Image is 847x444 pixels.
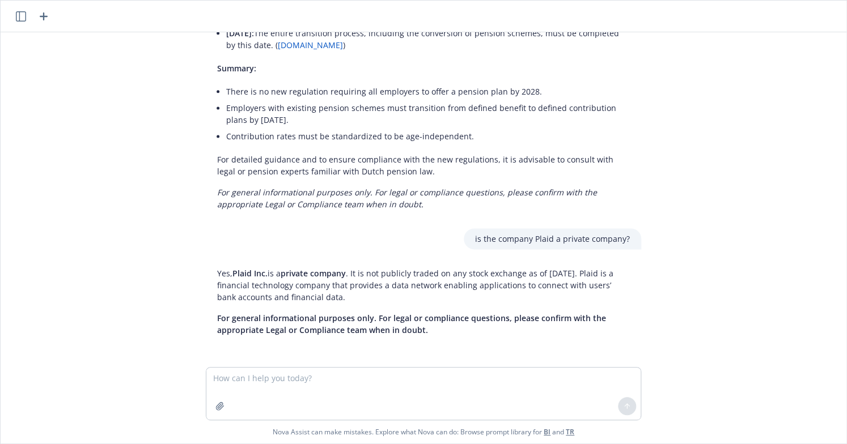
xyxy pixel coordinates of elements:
[544,427,550,437] a: BI
[217,63,256,74] span: Summary:
[281,268,346,279] span: private company
[217,313,606,335] span: For general informational purposes only. For legal or compliance questions, please confirm with t...
[226,102,630,126] p: Employers with existing pension schemes must transition from defined benefit to defined contribut...
[232,268,268,279] span: Plaid Inc.
[226,130,630,142] p: Contribution rates must be standardized to be age-independent.
[5,420,842,443] span: Nova Assist can make mistakes. Explore what Nova can do: Browse prompt library for and
[566,427,574,437] a: TR
[278,40,343,50] a: [DOMAIN_NAME]
[226,28,254,39] span: [DATE]:
[475,233,630,245] p: is the company Plaid a private company?
[217,187,597,210] em: For general informational purposes only. For legal or compliance questions, please confirm with t...
[217,153,630,177] p: For detailed guidance and to ensure compliance with the new regulations, it is advisable to consu...
[217,267,630,303] p: Yes, is a . It is not publicly traded on any stock exchange as of [DATE]. Plaid is a financial te...
[226,27,630,51] p: The entire transition process, including the conversion of pension schemes, must be completed by ...
[226,86,630,97] p: There is no new regulation requiring all employers to offer a pension plan by 2028.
